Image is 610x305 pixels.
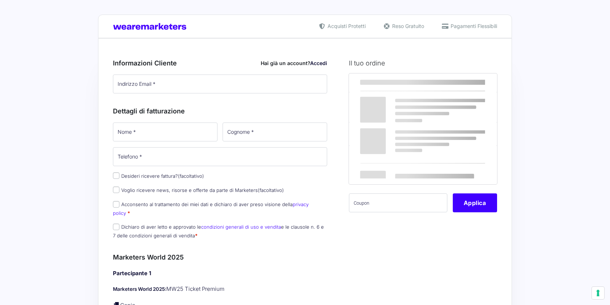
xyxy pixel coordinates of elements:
[201,224,281,230] a: condizioni generali di uso e vendita
[113,201,119,208] input: Acconsento al trattamento dei miei dati e dichiaro di aver preso visione dellaprivacy policy
[349,145,439,184] th: Totale
[439,73,497,92] th: Subtotale
[113,172,119,179] input: Desideri ricevere fattura?(facoltativo)
[113,123,217,141] input: Nome *
[113,58,327,68] h3: Informazioni Cliente
[113,147,327,166] input: Telefono *
[113,201,309,216] label: Acconsento al trattamento dei miei dati e dichiaro di aver preso visione della
[349,92,439,123] td: Marketers World 2025 - MW25 Ticket Premium
[223,123,327,141] input: Cognome *
[349,73,439,92] th: Prodotto
[326,22,366,30] span: Acquisti Protetti
[310,60,327,66] a: Accedi
[113,286,166,292] strong: Marketers World 2025:
[261,59,327,67] div: Hai già un account?
[113,75,327,93] input: Indirizzo Email *
[113,252,327,262] h3: Marketers World 2025
[592,287,604,299] button: Le tue preferenze relative al consenso per le tecnologie di tracciamento
[349,193,447,212] input: Coupon
[113,224,324,238] label: Dichiaro di aver letto e approvato le e le clausole n. 6 e 7 delle condizioni generali di vendita
[349,123,439,145] th: Subtotale
[113,285,327,293] p: MW25 Ticket Premium
[113,106,327,116] h3: Dettagli di fatturazione
[258,187,284,193] span: (facoltativo)
[113,186,119,193] input: Voglio ricevere news, risorse e offerte da parte di Marketers(facoltativo)
[113,201,309,216] a: privacy policy
[449,22,497,30] span: Pagamenti Flessibili
[113,173,204,179] label: Desideri ricevere fattura?
[113,269,327,278] h4: Partecipante 1
[113,224,119,230] input: Dichiaro di aver letto e approvato lecondizioni generali di uso e venditae le clausole n. 6 e 7 d...
[349,58,497,68] h3: Il tuo ordine
[390,22,424,30] span: Reso Gratuito
[178,173,204,179] span: (facoltativo)
[113,187,284,193] label: Voglio ricevere news, risorse e offerte da parte di Marketers
[453,193,497,212] button: Applica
